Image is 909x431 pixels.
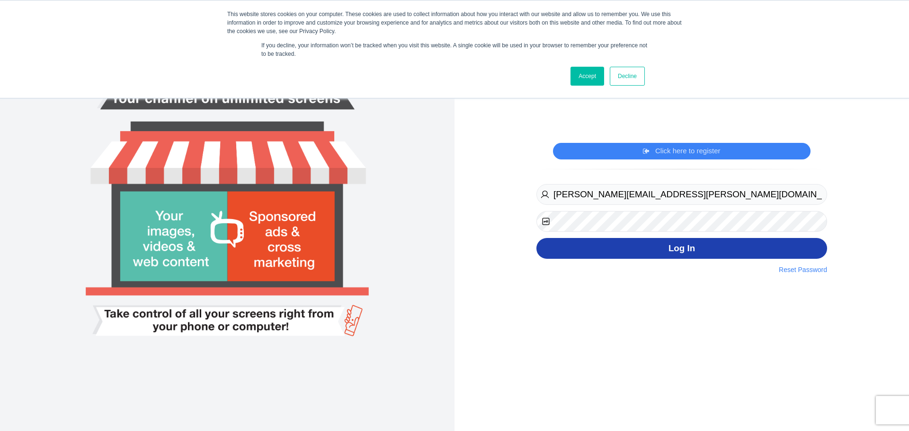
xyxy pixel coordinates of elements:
iframe: Chat Widget [862,386,909,431]
a: Reset Password [779,265,827,275]
p: If you decline, your information won’t be tracked when you visit this website. A single cookie wi... [261,41,648,58]
img: Smart tv login [53,22,401,410]
a: Decline [610,67,645,86]
a: Click here to register [643,146,720,156]
button: Log In [536,238,827,259]
input: Username [536,184,827,205]
div: This website stores cookies on your computer. These cookies are used to collect information about... [227,10,682,35]
a: Accept [570,67,604,86]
